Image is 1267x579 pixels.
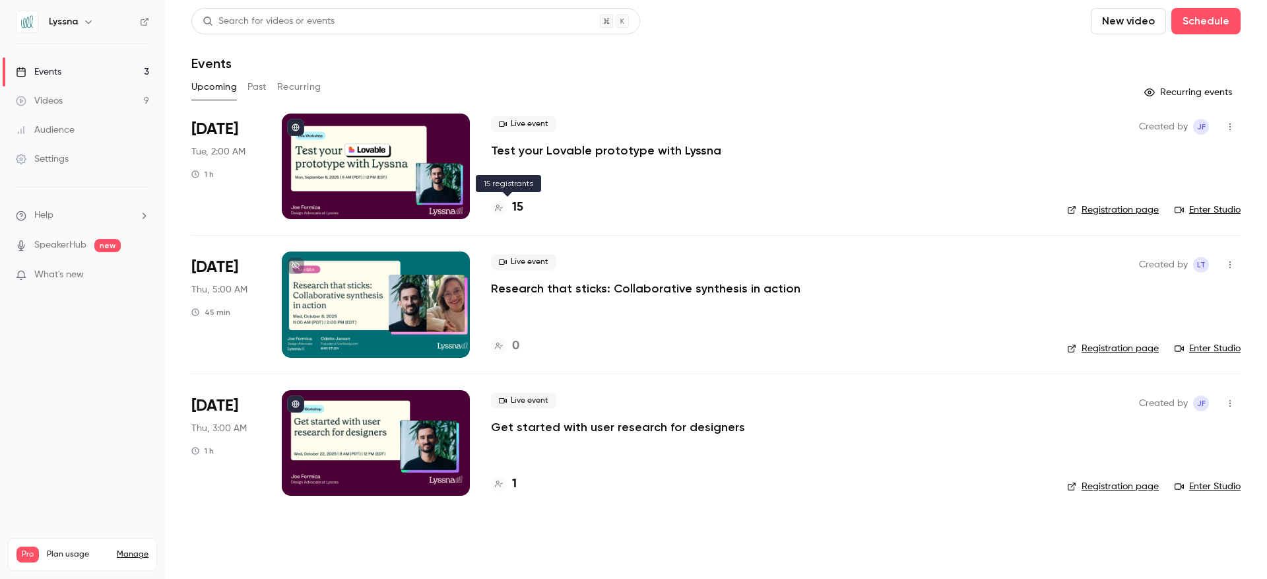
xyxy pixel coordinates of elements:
span: Help [34,209,53,222]
span: Created by [1139,119,1188,135]
span: new [94,239,121,252]
div: Oct 8 Wed, 2:00 PM (America/New York) [191,252,261,357]
a: Manage [117,549,148,560]
button: New video [1091,8,1166,34]
a: 15 [491,199,523,217]
span: Live event [491,393,556,409]
a: Get started with user research for designers [491,419,745,435]
span: Plan usage [47,549,109,560]
button: Past [247,77,267,98]
span: Live event [491,116,556,132]
iframe: Noticeable Trigger [133,269,149,281]
div: 1 h [191,169,214,180]
button: Recurring [277,77,321,98]
a: Registration page [1067,203,1159,217]
span: Joe Formica [1193,119,1209,135]
span: Live event [491,254,556,270]
a: 1 [491,475,517,493]
span: Created by [1139,395,1188,411]
a: Test your Lovable prototype with Lyssna [491,143,721,158]
a: Research that sticks: Collaborative synthesis in action [491,281,800,296]
div: Settings [16,153,69,166]
span: JF [1197,395,1206,411]
span: Pro [16,547,39,562]
a: SpeakerHub [34,238,86,252]
a: Enter Studio [1175,203,1241,217]
li: help-dropdown-opener [16,209,149,222]
span: Joe Formica [1193,395,1209,411]
span: Tue, 2:00 AM [191,145,245,158]
h4: 1 [512,475,517,493]
img: Lyssna [16,11,38,32]
span: What's new [34,268,84,282]
span: [DATE] [191,395,238,417]
span: JF [1197,119,1206,135]
span: LT [1197,257,1206,273]
a: Registration page [1067,480,1159,493]
div: 45 min [191,307,230,318]
button: Recurring events [1138,82,1241,103]
button: Schedule [1171,8,1241,34]
h4: 15 [512,199,523,217]
h4: 0 [512,337,519,355]
div: Sep 8 Mon, 12:00 PM (America/New York) [191,114,261,219]
span: [DATE] [191,257,238,278]
a: 0 [491,337,519,355]
h6: Lyssna [49,15,78,28]
a: Enter Studio [1175,480,1241,493]
span: Thu, 5:00 AM [191,283,247,296]
div: Audience [16,123,75,137]
button: Upcoming [191,77,237,98]
a: Enter Studio [1175,342,1241,355]
a: Registration page [1067,342,1159,355]
span: [DATE] [191,119,238,140]
h1: Events [191,55,232,71]
div: Videos [16,94,63,108]
span: Lyssna Team [1193,257,1209,273]
span: Thu, 3:00 AM [191,422,247,435]
div: Search for videos or events [203,15,335,28]
div: Oct 22 Wed, 12:00 PM (America/New York) [191,390,261,496]
div: 1 h [191,446,214,456]
span: Created by [1139,257,1188,273]
div: Events [16,65,61,79]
